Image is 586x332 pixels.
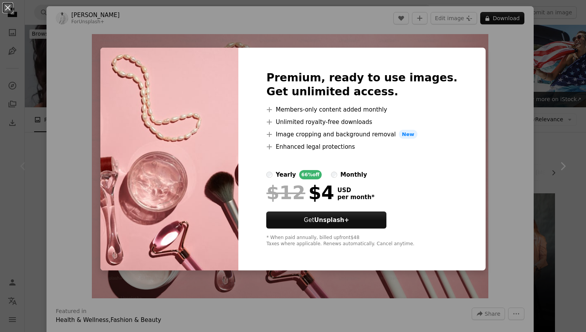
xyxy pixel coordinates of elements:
[399,130,417,139] span: New
[266,105,457,114] li: Members-only content added monthly
[276,170,296,179] div: yearly
[266,172,272,178] input: yearly66%off
[337,187,374,194] span: USD
[331,172,337,178] input: monthly
[266,212,386,229] button: GetUnsplash+
[314,217,349,224] strong: Unsplash+
[266,182,305,203] span: $12
[266,182,334,203] div: $4
[266,130,457,139] li: Image cropping and background removal
[266,142,457,151] li: Enhanced legal protections
[340,170,367,179] div: monthly
[337,194,374,201] span: per month *
[299,170,322,179] div: 66% off
[266,117,457,127] li: Unlimited royalty-free downloads
[266,71,457,99] h2: Premium, ready to use images. Get unlimited access.
[100,48,238,271] img: premium_photo-1684407616442-8d5a1b7c978e
[266,235,457,247] div: * When paid annually, billed upfront $48 Taxes where applicable. Renews automatically. Cancel any...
